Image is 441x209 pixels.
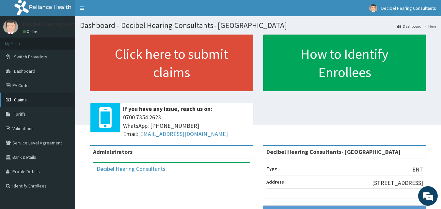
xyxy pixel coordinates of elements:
p: [STREET_ADDRESS] [372,179,423,187]
span: 0700 7354 2623 WhatsApp: [PHONE_NUMBER] Email: [123,113,250,138]
img: User Image [3,20,18,34]
a: How to Identify Enrollees [263,35,427,91]
b: If you have any issue, reach us on: [123,105,212,112]
span: Dashboard [14,68,35,74]
span: Switch Providers [14,54,47,60]
a: Dashboard [397,23,421,29]
span: Decibel Hearing Consultants [381,5,436,11]
img: User Image [369,4,377,12]
a: Online [23,29,39,34]
p: ENT [412,165,423,174]
b: Type [266,166,277,172]
a: [EMAIL_ADDRESS][DOMAIN_NAME] [138,130,228,138]
span: Tariffs [14,111,26,117]
b: Address [266,179,284,185]
p: Decibel Hearing Consultants [23,21,96,27]
li: Here [422,23,436,29]
a: Click here to submit claims [90,35,253,91]
span: Claims [14,97,27,103]
strong: Decibel Hearing Consultants- [GEOGRAPHIC_DATA] [266,148,401,156]
h1: Dashboard - Decibel Hearing Consultants- [GEOGRAPHIC_DATA] [80,21,436,30]
b: Administrators [93,148,133,156]
a: Decibel Hearing Consultants [97,165,165,172]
